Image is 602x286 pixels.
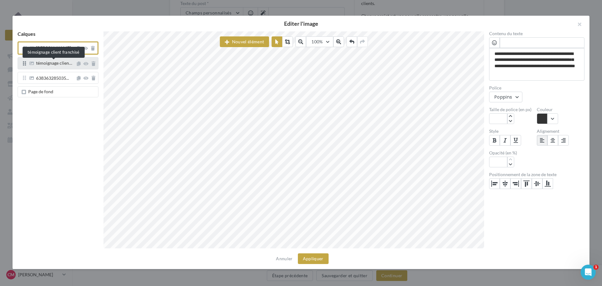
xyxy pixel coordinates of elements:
[298,253,329,264] button: Appliquer
[13,31,103,41] div: Calques
[537,129,584,133] label: Alignement
[306,36,333,47] button: 100%
[537,107,584,112] label: Couleur
[489,172,584,177] label: Positionnement de la zone de texte
[273,255,295,262] button: Annuler
[23,21,579,26] h2: Editer l'image
[489,151,537,155] label: Opacité (en %)
[581,265,596,280] iframe: Intercom live chat
[489,31,584,36] label: Contenu du texte
[489,107,537,112] label: Taille de police (en px)
[36,76,69,82] span: 638363285035...
[28,89,53,94] span: Page de fond
[494,94,512,100] div: Poppins
[220,36,269,47] button: Nouvel élément
[594,265,599,270] span: 1
[489,129,537,133] label: Style
[489,92,522,102] button: Poppins
[23,47,85,58] div: témoignage client franchisé
[489,86,584,90] label: Police
[36,60,72,66] span: témoignage client franchisé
